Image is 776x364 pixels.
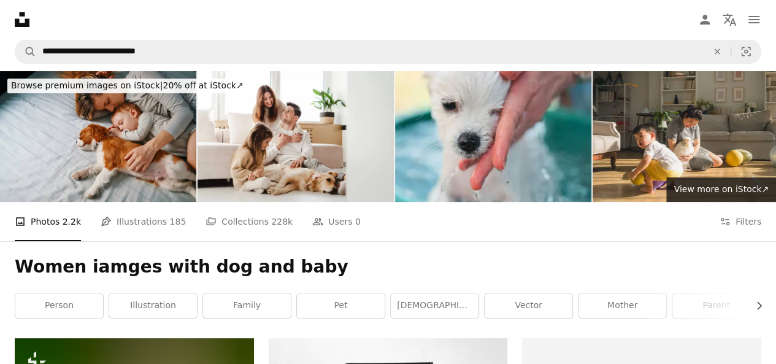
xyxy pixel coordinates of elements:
button: Visual search [731,40,761,63]
span: View more on iStock ↗ [674,184,769,194]
span: Browse premium images on iStock | [11,80,163,90]
a: View more on iStock↗ [666,177,776,202]
a: Home — Unsplash [15,12,29,27]
a: vector [485,293,572,318]
img: adorable young baby pomeranian during summer bath time with hands rinsing fur under bright natura... [395,71,591,202]
a: mother [578,293,666,318]
a: person [15,293,103,318]
a: illustration [109,293,197,318]
a: Log in / Sign up [693,7,717,32]
span: 228k [271,215,293,228]
span: 0 [355,215,361,228]
button: Search Unsplash [15,40,36,63]
button: Filters [720,202,761,241]
form: Find visuals sitewide [15,39,761,64]
a: parent [672,293,760,318]
span: 20% off at iStock ↗ [11,80,244,90]
button: scroll list to the right [748,293,761,318]
a: Users 0 [312,202,361,241]
a: Illustrations 185 [101,202,186,241]
a: pet [297,293,385,318]
img: Smiling family, young mother, father and little daughter relaxing together, woman hugging man [198,71,394,202]
a: [DEMOGRAPHIC_DATA] [391,293,478,318]
h1: Women iamges with dog and baby [15,256,761,278]
button: Clear [704,40,731,63]
a: family [203,293,291,318]
a: Next [733,123,776,241]
span: 185 [170,215,186,228]
button: Language [717,7,742,32]
a: Collections 228k [206,202,293,241]
button: Menu [742,7,766,32]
